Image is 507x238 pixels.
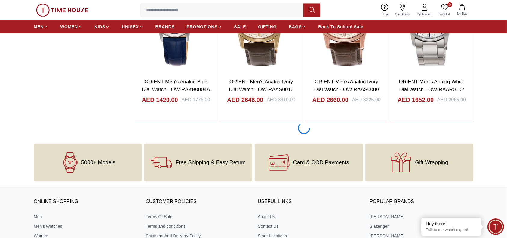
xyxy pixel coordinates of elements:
[142,96,178,104] h4: AED 1420.00
[34,24,44,30] span: MEN
[258,197,361,206] h3: USEFUL LINKS
[229,79,293,92] a: ORIENT Men's Analog Ivory Dial Watch - OW-RAAS0010
[146,214,250,220] a: Terms Of Sale
[258,21,277,32] a: GIFTING
[34,223,137,229] a: Men's Watches
[293,159,349,165] span: Card & COD Payments
[370,223,474,229] a: Slazenger
[453,3,471,17] button: My Bag
[227,96,263,104] h4: AED 2648.00
[379,12,390,17] span: Help
[234,21,246,32] a: SALE
[234,24,246,30] span: SALE
[437,96,466,104] div: AED 2065.00
[352,96,381,104] div: AED 3325.00
[94,21,110,32] a: KIDS
[122,24,139,30] span: UNISEX
[60,21,82,32] a: WOMEN
[34,21,48,32] a: MEN
[258,214,361,220] a: About Us
[60,24,78,30] span: WOMEN
[122,21,143,32] a: UNISEX
[378,2,392,18] a: Help
[398,96,434,104] h4: AED 1652.00
[370,197,474,206] h3: Popular Brands
[146,223,250,229] a: Terms and conditions
[487,218,504,235] div: Chat Widget
[393,12,412,17] span: Our Stores
[370,214,474,220] a: [PERSON_NAME]
[81,159,115,165] span: 5000+ Models
[142,79,210,92] a: ORIENT Men's Analog Blue Dial Watch - OW-RAKB0004A
[34,197,137,206] h3: ONLINE SHOPPING
[314,79,379,92] a: ORIENT Men's Analog Ivory Dial Watch - OW-RAAS0009
[426,221,477,227] div: Hey there!
[415,159,448,165] span: Gift Wrapping
[258,24,277,30] span: GIFTING
[34,214,137,220] a: Men
[414,12,435,17] span: My Account
[267,96,295,104] div: AED 3310.00
[318,24,363,30] span: Back To School Sale
[94,24,105,30] span: KIDS
[399,79,465,92] a: ORIENT Men's Analog White Dial Watch - OW-RAAR0102
[182,96,210,104] div: AED 1775.00
[437,12,452,17] span: Wishlist
[455,11,470,16] span: My Bag
[187,21,222,32] a: PROMOTIONS
[426,227,477,233] p: Talk to our watch expert!
[146,197,250,206] h3: CUSTOMER POLICIES
[447,2,452,7] span: 0
[312,96,349,104] h4: AED 2660.00
[187,24,218,30] span: PROMOTIONS
[36,4,88,17] img: ...
[258,223,361,229] a: Contact Us
[436,2,453,18] a: 0Wishlist
[289,21,306,32] a: BAGS
[176,159,246,165] span: Free Shipping & Easy Return
[155,24,175,30] span: BRANDS
[155,21,175,32] a: BRANDS
[392,2,413,18] a: Our Stores
[289,24,302,30] span: BAGS
[318,21,363,32] a: Back To School Sale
